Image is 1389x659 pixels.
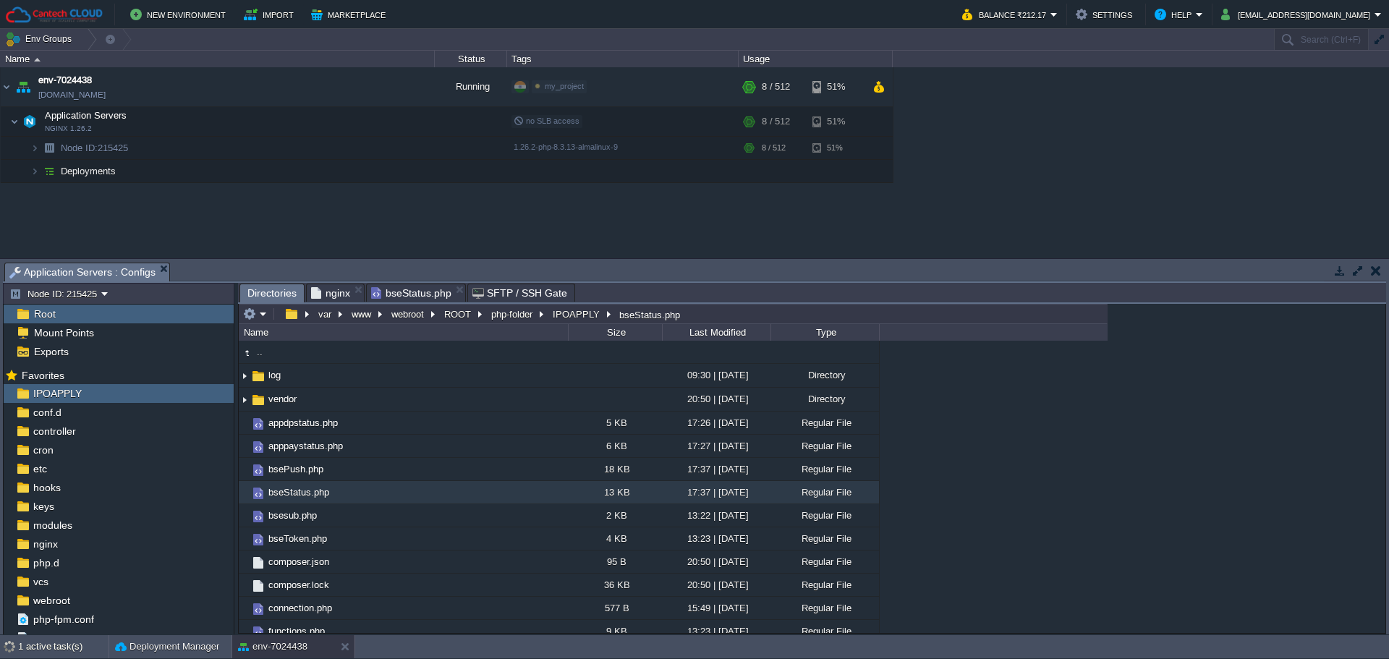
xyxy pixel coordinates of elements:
img: AMDAwAAAACH5BAEAAAAALAAAAAABAAEAAAICRAEAOw== [39,160,59,182]
div: Name [240,324,568,341]
span: composer.json [266,556,331,568]
img: AMDAwAAAACH5BAEAAAAALAAAAAABAAEAAAICRAEAOw== [239,412,250,434]
div: Directory [770,388,879,410]
div: 13 KB [568,481,662,503]
div: 20:50 | [DATE] [662,550,770,573]
span: Application Servers : Configs [9,263,156,281]
span: Favorites [19,369,67,382]
img: AMDAwAAAACH5BAEAAAAALAAAAAABAAEAAAICRAEAOw== [239,435,250,457]
div: 17:26 | [DATE] [662,412,770,434]
a: log [266,369,283,381]
div: 20:50 | [DATE] [662,388,770,410]
div: Regular File [770,504,879,527]
a: functions.php [266,625,327,637]
div: 51% [812,67,859,106]
a: Application ServersNGINX 1.26.2 [43,110,129,121]
img: AMDAwAAAACH5BAEAAAAALAAAAAABAAEAAAICRAEAOw== [239,365,250,387]
a: Mount Points [31,326,96,339]
div: 17:27 | [DATE] [662,435,770,457]
img: AMDAwAAAACH5BAEAAAAALAAAAAABAAEAAAICRAEAOw== [239,597,250,619]
div: 18 KB [568,458,662,480]
a: vendor [266,393,299,405]
div: Regular File [770,574,879,596]
div: 8 / 512 [762,67,790,106]
span: no SLB access [514,116,579,125]
div: 8 / 512 [762,107,790,136]
button: [EMAIL_ADDRESS][DOMAIN_NAME] [1221,6,1375,23]
div: Last Modified [663,324,770,341]
img: AMDAwAAAACH5BAEAAAAALAAAAAABAAEAAAICRAEAOw== [239,388,250,411]
img: AMDAwAAAACH5BAEAAAAALAAAAAABAAEAAAICRAEAOw== [239,481,250,503]
button: Env Groups [5,29,77,49]
span: IPOAPPLY [30,387,84,400]
a: conf.d [30,406,64,419]
div: Type [772,324,879,341]
img: AMDAwAAAACH5BAEAAAAALAAAAAABAAEAAAICRAEAOw== [1,67,12,106]
a: cron [30,443,56,456]
div: 2 KB [568,504,662,527]
a: .. [255,346,265,358]
span: bseStatus.php [371,284,451,302]
div: Tags [508,51,738,67]
span: keys [30,500,56,513]
a: modules [30,519,75,532]
span: apppaystatus.php [266,440,345,452]
img: AMDAwAAAACH5BAEAAAAALAAAAAABAAEAAAICRAEAOw== [250,462,266,478]
img: AMDAwAAAACH5BAEAAAAALAAAAAABAAEAAAICRAEAOw== [250,555,266,571]
div: Status [436,51,506,67]
img: AMDAwAAAACH5BAEAAAAALAAAAAABAAEAAAICRAEAOw== [250,392,266,408]
a: bseStatus.php [266,486,331,498]
img: AMDAwAAAACH5BAEAAAAALAAAAAABAAEAAAICRAEAOw== [39,137,59,159]
img: AMDAwAAAACH5BAEAAAAALAAAAAABAAEAAAICRAEAOw== [20,107,40,136]
a: webroot [30,594,72,607]
li: /var/spool/cron/nginx [306,284,365,302]
div: 09:30 | [DATE] [662,364,770,386]
span: SFTP / SSH Gate [472,284,567,302]
img: AMDAwAAAACH5BAEAAAAALAAAAAABAAEAAAICRAEAOw== [250,578,266,594]
div: 17:37 | [DATE] [662,481,770,503]
button: Import [244,6,298,23]
div: 95 B [568,550,662,573]
div: Size [569,324,662,341]
span: Application Servers [43,109,129,122]
button: env-7024438 [238,639,307,654]
a: connection.php [266,602,334,614]
a: hooks [30,481,63,494]
div: Regular File [770,620,879,642]
div: 6 KB [568,435,662,457]
div: 9 KB [568,620,662,642]
span: Node ID: [61,143,98,153]
span: nginx [311,284,350,302]
div: Regular File [770,435,879,457]
img: AMDAwAAAACH5BAEAAAAALAAAAAABAAEAAAICRAEAOw== [250,485,266,501]
button: New Environment [130,6,230,23]
img: AMDAwAAAACH5BAEAAAAALAAAAAABAAEAAAICRAEAOw== [239,458,250,480]
a: appdpstatus.php [266,417,340,429]
div: 20:50 | [DATE] [662,574,770,596]
button: Deployment Manager [115,639,219,654]
div: Regular File [770,597,879,619]
img: AMDAwAAAACH5BAEAAAAALAAAAAABAAEAAAICRAEAOw== [239,527,250,550]
input: Click to enter the path [239,304,1108,324]
img: AMDAwAAAACH5BAEAAAAALAAAAAABAAEAAAICRAEAOw== [250,532,266,548]
div: Regular File [770,550,879,573]
button: php-folder [489,307,536,320]
span: bsePush.php [266,463,326,475]
img: AMDAwAAAACH5BAEAAAAALAAAAAABAAEAAAICRAEAOw== [239,574,250,596]
a: controller [30,425,78,438]
span: vcs [30,575,51,588]
div: 4 KB [568,527,662,550]
img: AMDAwAAAACH5BAEAAAAALAAAAAABAAEAAAICRAEAOw== [13,67,33,106]
a: composer.lock [266,579,331,591]
span: php.d [30,556,61,569]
